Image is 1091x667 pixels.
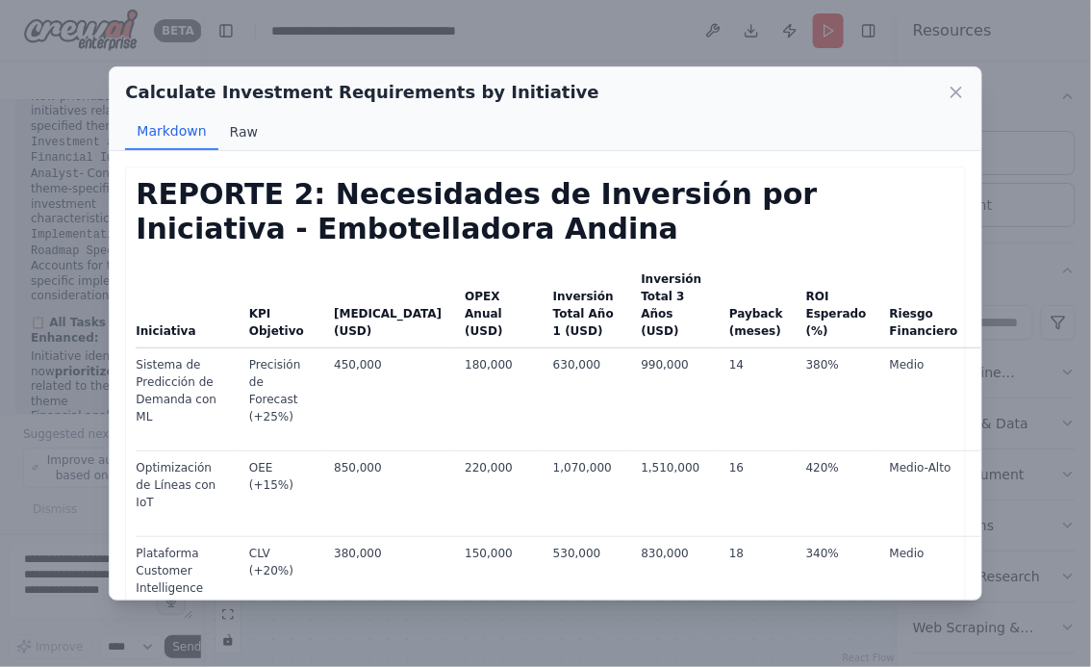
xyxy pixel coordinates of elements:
th: KPI Objetivo [238,269,322,348]
td: Alta [970,451,1061,537]
td: 990,000 [629,348,718,451]
td: Medio [878,348,970,451]
td: Alta [970,348,1061,451]
td: Plataforma Customer Intelligence [136,537,237,605]
td: 14 [718,348,795,451]
th: Riesgo Financiero [878,269,970,348]
button: Markdown [125,114,217,150]
td: 180,000 [453,348,542,451]
th: Iniciativa [136,269,237,348]
td: 830,000 [629,537,718,605]
td: Medio-Alto [878,451,970,537]
h2: Calculate Investment Requirements by Initiative [125,79,598,106]
td: CLV (+20%) [238,537,322,605]
td: OEE (+15%) [238,451,322,537]
td: Sistema de Predicción de Demanda con ML [136,348,237,451]
td: 1,510,000 [629,451,718,537]
td: 340% [795,537,878,605]
td: Optimización de Líneas con IoT [136,451,237,537]
button: Raw [218,114,269,150]
td: 220,000 [453,451,542,537]
td: 380% [795,348,878,451]
th: ROI Esperado (%) [795,269,878,348]
td: Medio [878,537,970,605]
td: 16 [718,451,795,537]
th: OPEX Anual (USD) [453,269,542,348]
td: 420% [795,451,878,537]
td: 18 [718,537,795,605]
td: 380,000 [322,537,453,605]
td: 150,000 [453,537,542,605]
td: 850,000 [322,451,453,537]
td: Precisión de Forecast (+25%) [238,348,322,451]
td: 630,000 [542,348,630,451]
td: 530,000 [542,537,630,605]
th: Inversión Total Año 1 (USD) [542,269,630,348]
th: Payback (meses) [718,269,795,348]
th: Inversión Total 3 Años (USD) [629,269,718,348]
h1: REPORTE 2: Necesidades de Inversión por Iniciativa - Embotelladora Andina [136,177,954,246]
td: 1,070,000 [542,451,630,537]
td: Media-Alta [970,537,1061,605]
td: 450,000 [322,348,453,451]
th: [MEDICAL_DATA] (USD) [322,269,453,348]
th: Prioridad Financiera [970,269,1061,348]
